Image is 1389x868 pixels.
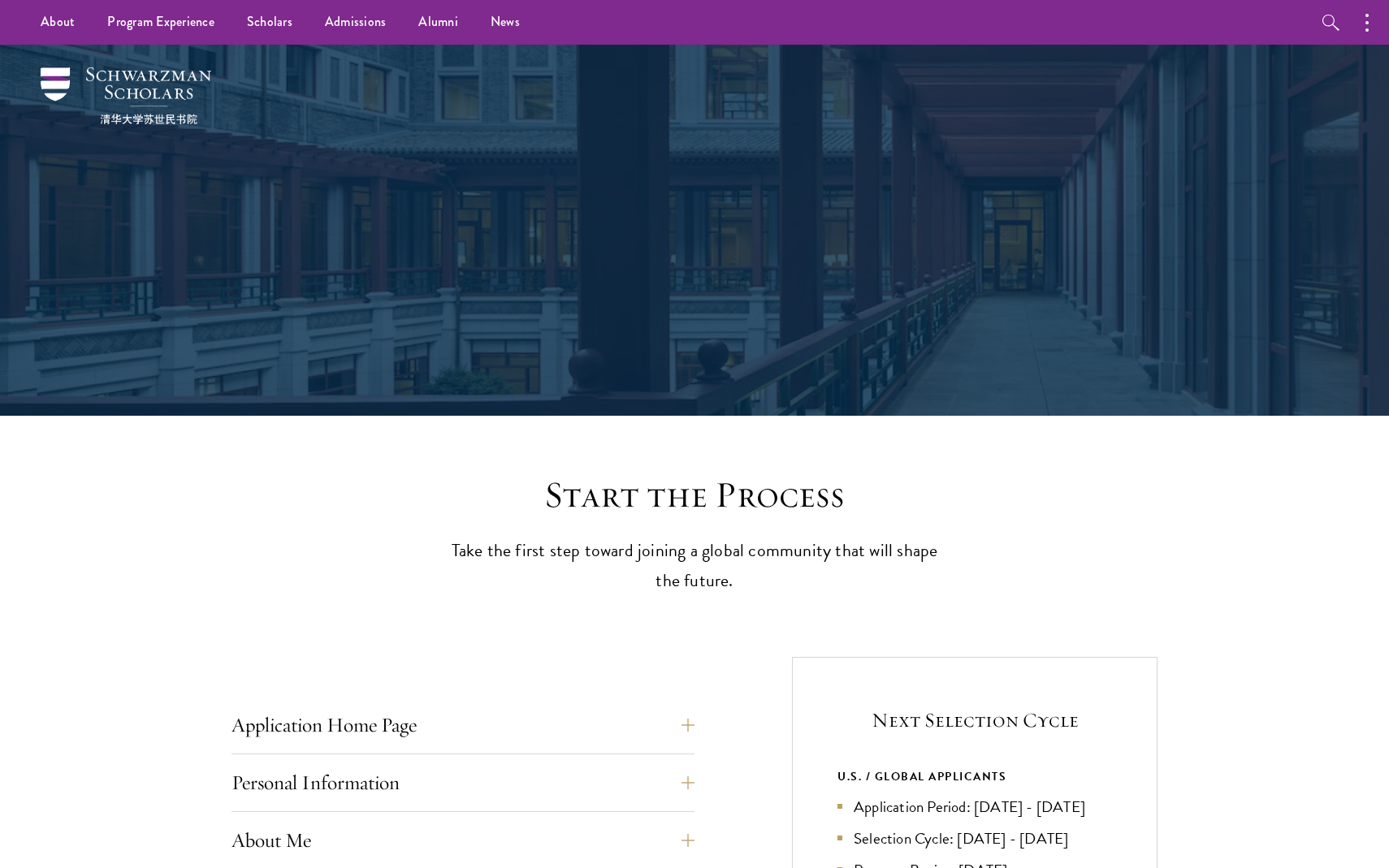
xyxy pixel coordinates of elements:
[837,767,1112,787] div: U.S. / GLOBAL APPLICANTS
[41,67,211,124] img: Schwarzman Scholars
[837,706,1112,734] h5: Next Selection Cycle
[837,795,1112,818] li: Application Period: [DATE] - [DATE]
[231,763,694,802] button: Personal Information
[443,473,946,518] h2: Start the Process
[443,536,946,596] p: Take the first step toward joining a global community that will shape the future.
[837,827,1112,850] li: Selection Cycle: [DATE] - [DATE]
[231,706,694,745] button: Application Home Page
[231,821,694,860] button: About Me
